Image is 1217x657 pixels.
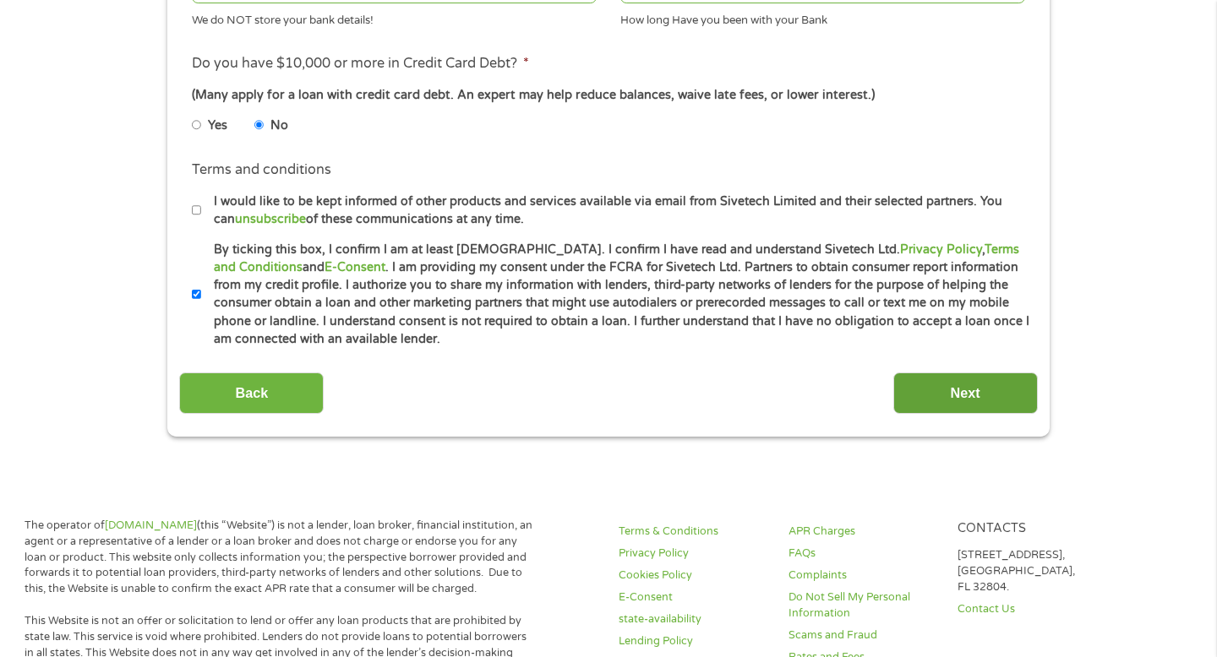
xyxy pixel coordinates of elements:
[208,117,227,135] label: Yes
[192,86,1025,105] div: (Many apply for a loan with credit card debt. An expert may help reduce balances, waive late fees...
[789,567,937,584] a: Complaints
[958,547,1106,595] p: [STREET_ADDRESS], [GEOGRAPHIC_DATA], FL 32804.
[893,372,1038,414] input: Next
[958,601,1106,617] a: Contact Us
[619,524,767,540] a: Terms & Conditions
[192,55,529,73] label: Do you have $10,000 or more in Credit Card Debt?
[192,6,597,29] div: We do NOT store your bank details!
[619,633,767,649] a: Lending Policy
[214,242,1019,274] a: Terms and Conditions
[270,117,288,135] label: No
[179,372,324,414] input: Back
[25,518,532,597] p: The operator of (this “Website”) is not a lender, loan broker, financial institution, an agent or...
[958,521,1106,537] h4: Contacts
[619,567,767,584] a: Cookies Policy
[789,589,937,622] a: Do Not Sell My Personal Information
[325,260,385,274] a: E-Consent
[201,193,1030,229] label: I would like to be kept informed of other products and services available via email from Sivetech...
[789,546,937,562] a: FAQs
[619,589,767,605] a: E-Consent
[900,242,982,257] a: Privacy Policy
[789,524,937,540] a: APR Charges
[201,241,1030,349] label: By ticking this box, I confirm I am at least [DEMOGRAPHIC_DATA]. I confirm I have read and unders...
[619,546,767,562] a: Privacy Policy
[619,611,767,627] a: state-availability
[789,627,937,643] a: Scams and Fraud
[105,519,197,532] a: [DOMAIN_NAME]
[192,161,331,179] label: Terms and conditions
[620,6,1025,29] div: How long Have you been with your Bank
[235,212,306,226] a: unsubscribe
